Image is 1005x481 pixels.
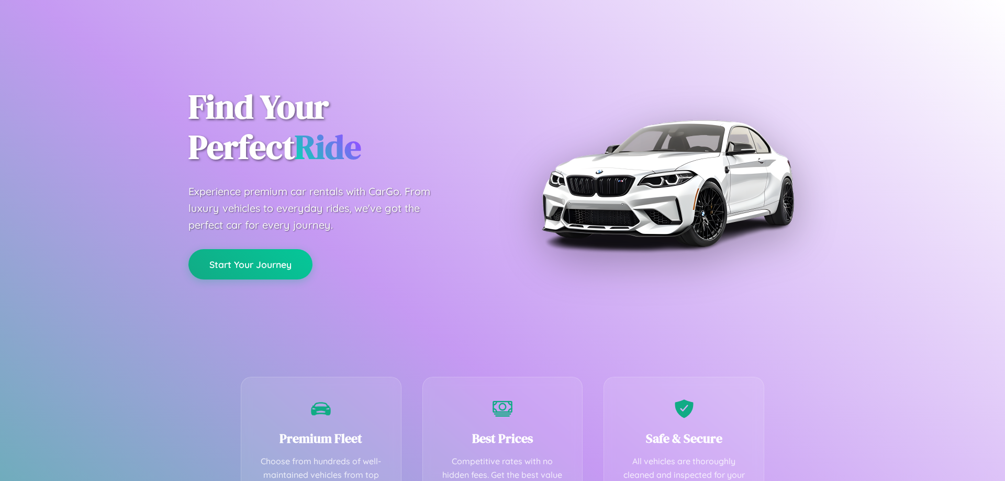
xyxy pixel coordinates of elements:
[295,124,361,170] span: Ride
[188,87,487,167] h1: Find Your Perfect
[439,430,567,447] h3: Best Prices
[188,249,312,279] button: Start Your Journey
[257,430,385,447] h3: Premium Fleet
[620,430,748,447] h3: Safe & Secure
[188,183,450,233] p: Experience premium car rentals with CarGo. From luxury vehicles to everyday rides, we've got the ...
[537,52,798,314] img: Premium BMW car rental vehicle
